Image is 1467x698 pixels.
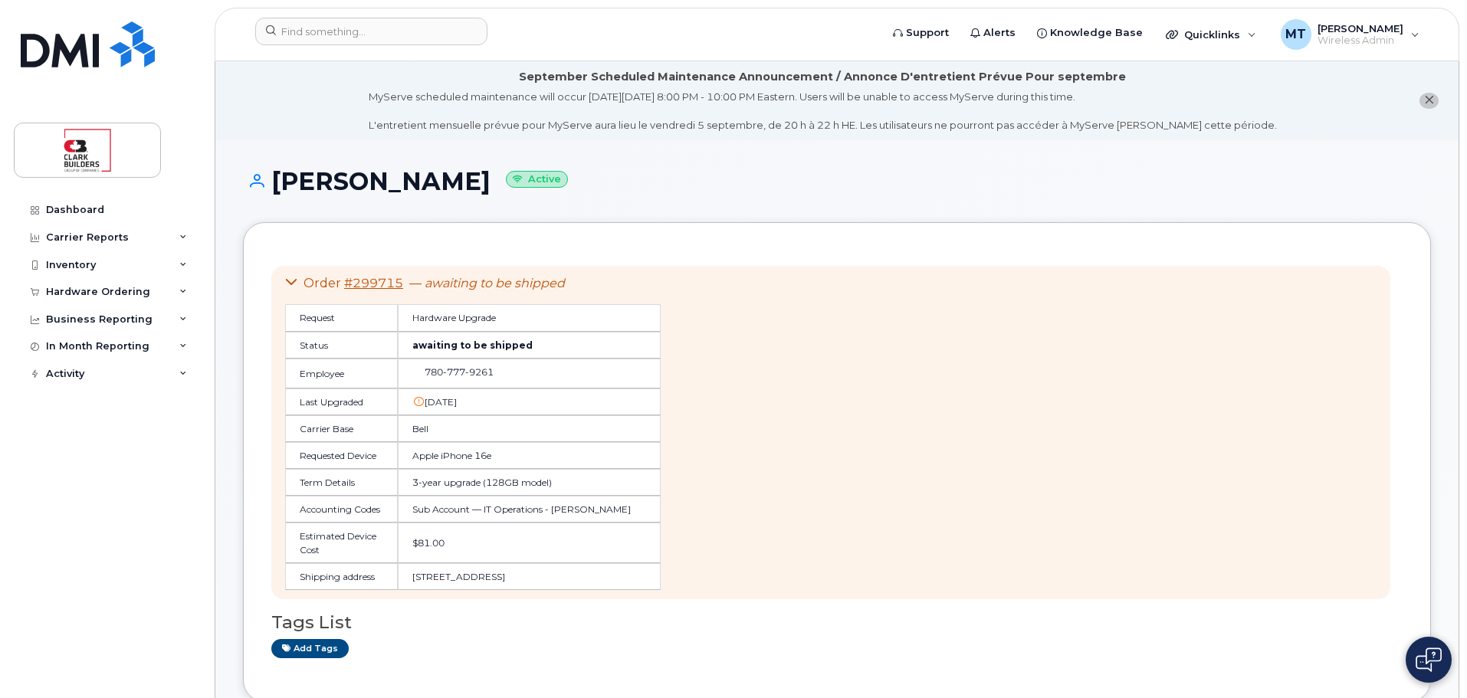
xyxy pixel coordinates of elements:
[465,366,494,378] span: 9261
[398,523,661,562] td: $81.00
[1416,647,1442,672] img: Open chat
[285,496,398,523] td: Accounting Codes
[443,366,465,378] span: 777
[398,496,661,523] td: Sub Account — IT Operations - [PERSON_NAME]
[285,359,398,388] td: Employee
[285,563,398,590] td: Shipping address
[304,276,341,290] span: Order
[398,442,661,469] td: Apple iPhone 16e
[285,304,398,331] td: Request
[425,366,494,378] span: 780
[398,388,661,415] td: [DATE]
[398,332,661,359] td: awaiting to be shipped
[398,469,661,496] td: 3-year upgrade (128GB model)
[519,69,1126,85] div: September Scheduled Maintenance Announcement / Annonce D'entretient Prévue Pour septembre
[285,388,398,415] td: Last Upgraded
[243,168,1431,195] h1: [PERSON_NAME]
[285,523,398,562] td: Estimated Device Cost
[285,415,398,442] td: Carrier Base
[506,171,568,188] small: Active
[285,469,398,496] td: Term Details
[344,276,403,290] a: #299715
[425,276,565,290] em: awaiting to be shipped
[369,90,1277,133] div: MyServe scheduled maintenance will occur [DATE][DATE] 8:00 PM - 10:00 PM Eastern. Users will be u...
[398,415,661,442] td: Bell
[409,276,565,290] span: —
[271,639,349,658] a: Add tags
[271,613,1403,632] h3: Tags List
[285,332,398,359] td: Status
[398,304,661,331] td: Hardware Upgrade
[398,563,661,590] td: [STREET_ADDRESS]
[1419,93,1439,109] button: close notification
[285,442,398,469] td: Requested Device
